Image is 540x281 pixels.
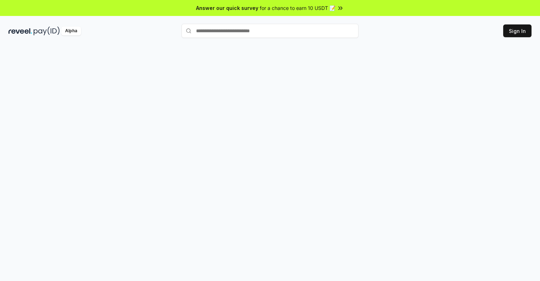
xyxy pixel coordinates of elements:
[61,27,81,35] div: Alpha
[196,4,258,12] span: Answer our quick survey
[260,4,335,12] span: for a chance to earn 10 USDT 📝
[8,27,32,35] img: reveel_dark
[34,27,60,35] img: pay_id
[503,24,532,37] button: Sign In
